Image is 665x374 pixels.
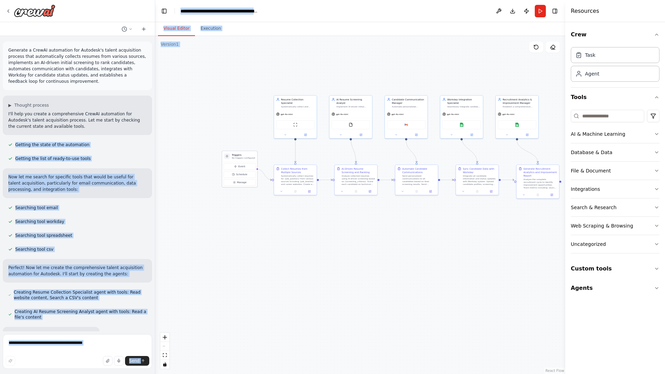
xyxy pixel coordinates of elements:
div: Workday Integration Specialist [447,98,481,105]
button: Tools [571,88,659,107]
div: TriggersNo triggers configuredEventScheduleManage [222,151,257,187]
div: Automate personalized communication with candidates throughout the recruitment process, sending a... [392,105,425,108]
span: gpt-4o-mini [336,113,348,116]
button: No output available [288,189,303,194]
span: Searching tool spreadsheet [15,233,72,238]
span: gpt-4o-mini [447,113,459,116]
g: Edge from e27fef6c-0015-4904-829d-220afe00a009 to 9c83a124-33ab-40f8-9ca0-fa24c80b16d2 [319,178,332,181]
g: Edge from fe5bb600-c265-49a9-a63f-9589df8fa386 to e27fef6c-0015-4904-829d-220afe00a009 [294,137,297,163]
button: Manage [223,179,256,186]
button: zoom in [160,333,169,342]
p: Generate a CrewAI automation for Autodesk's talent acquisition process that automatically collect... [8,47,147,84]
div: Send personalized communications to all candidates based on their screening results. Send acknowl... [402,175,436,186]
div: Resume Collection Specialist [281,98,314,105]
button: Open in side panel [351,133,371,137]
div: Database & Data [571,149,612,156]
button: Improve this prompt [6,356,15,366]
div: Resume Collection SpecialistSystematically collect and aggregate resumes from multiple sources in... [274,95,317,139]
a: React Flow attribution [546,369,564,373]
button: File & Document [571,162,659,180]
g: Edge from 56654308-cccb-4d38-a77d-053e953f0359 to b814fe77-afe5-472a-8edd-b0426e428df9 [440,178,454,181]
div: React Flow controls [160,333,169,369]
div: Task [585,52,595,59]
div: Tools [571,107,659,259]
div: Sync Candidate Data with WorkdayIntegrate all candidate information and status updates with Workd... [455,164,499,195]
div: Generate Recruitment Analytics and Improvement ReportAnalyze the complete recruitment cycle to id... [516,164,559,198]
img: Google sheets [515,123,519,127]
g: Edge from bbf36425-569c-44eb-8828-66d8def22b1c to 477b1882-de8b-4df2-896a-f88710b0b895 [515,140,540,163]
div: Systematically collect resumes for {job_position} from various sources including {job_boards} and... [281,175,314,186]
div: Seamlessly integrate candidate data and status updates with Workday system, ensuring real-time sy... [447,105,481,108]
div: Uncategorized [571,241,606,248]
nav: breadcrumb [180,8,258,15]
button: Open in side panel [546,193,558,197]
button: Upload files [103,356,113,366]
span: Searching tool csv [15,247,53,252]
div: Search & Research [571,204,617,211]
div: Collect Resumes from Multiple Sources [281,167,314,174]
span: gpt-4o-mini [281,113,293,116]
button: Event [223,163,256,170]
button: Send [125,356,149,366]
div: AI Resume Screening Analyst [336,98,370,105]
button: Web Scraping & Browsing [571,217,659,235]
div: Agent [585,70,599,77]
g: Edge from cc98f6d5-ca0a-49f2-b098-512e1c47cf74 to 56654308-cccb-4d38-a77d-053e953f0359 [405,140,418,163]
button: Open in side panel [517,133,537,137]
p: No triggers configured [232,157,255,159]
span: Searching tool workday [15,219,64,224]
button: Open in side panel [364,189,376,194]
span: Event [238,165,245,168]
span: Getting the list of ready-to-use tools [15,156,91,161]
button: Agents [571,278,659,298]
button: toggle interactivity [160,360,169,369]
div: Systematically collect and aggregate resumes from multiple sources including {job_boards}, career... [281,105,314,108]
div: Candidate Communication ManagerAutomate personalized communication with candidates throughout the... [384,95,428,139]
div: AI Resume Screening AnalystImplement AI-driven initial screening to analyze, score, and rank cand... [329,95,372,139]
span: Manage [237,181,247,184]
img: Logo [14,5,55,17]
div: Analyze the complete recruitment cycle to identify improvement opportunities. Track metrics inclu... [523,178,557,189]
button: Open in side panel [407,133,426,137]
p: I'll help you create a comprehensive CrewAI automation for Autodesk's talent acquisition process.... [8,111,147,130]
g: Edge from 9c83a124-33ab-40f8-9ca0-fa24c80b16d2 to 56654308-cccb-4d38-a77d-053e953f0359 [380,178,393,181]
button: No output available [531,193,545,197]
div: Sync Candidate Data with Workday [463,167,496,174]
span: Send [129,358,140,364]
button: Hide right sidebar [550,6,560,16]
div: Candidate Communication Manager [392,98,425,105]
button: No output available [470,189,485,194]
button: Click to speak your automation idea [114,356,124,366]
img: Google sheets [460,123,464,127]
div: Crew [571,44,659,87]
div: Automate Candidate CommunicationsSend personalized communications to all candidates based on thei... [395,164,438,195]
button: Visual Editor [158,21,195,36]
button: Open in side panel [296,133,316,137]
button: Uncategorized [571,235,659,253]
img: ScrapeWebsiteTool [293,123,298,127]
h4: Resources [571,7,599,15]
div: Integrate all candidate information and status updates with Workday system. Upload candidate prof... [463,175,496,186]
p: Now let me search for specific tools that would be useful for talent acquisition, particularly fo... [8,174,147,193]
div: Automate Candidate Communications [402,167,436,174]
span: gpt-4o-mini [391,113,404,116]
button: No output available [409,189,424,194]
div: Recruitment Analytics & Improvement ManagerEstablish a comprehensive feedback loop by analyzing r... [495,95,539,139]
span: ▶ [8,103,11,108]
p: Perfect! Now let me create the comprehensive talent acquisition automation for Autodesk. I'll sta... [8,265,147,277]
div: Recruitment Analytics & Improvement Manager [503,98,536,105]
button: Open in side panel [303,189,315,194]
div: Implement AI-driven initial screening to analyze, score, and rank candidates based on {screening_... [336,105,370,108]
img: FileReadTool [349,123,353,127]
div: Integrations [571,186,600,193]
div: Generate Recruitment Analytics and Improvement Report [523,167,557,177]
span: Searching tool email [15,205,58,211]
div: AI-Driven Resume Screening and Ranking [342,167,375,174]
button: Start a new chat [138,25,149,33]
button: Open in side panel [462,133,482,137]
div: Analyze collected resumes using AI-driven screening based on {screening_criteria}. Score each can... [342,175,375,186]
button: Crew [571,25,659,44]
div: Workday Integration SpecialistSeamlessly integrate candidate data and status updates with Workday... [440,95,483,139]
button: No output available [349,189,363,194]
button: Search & Research [571,198,659,216]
